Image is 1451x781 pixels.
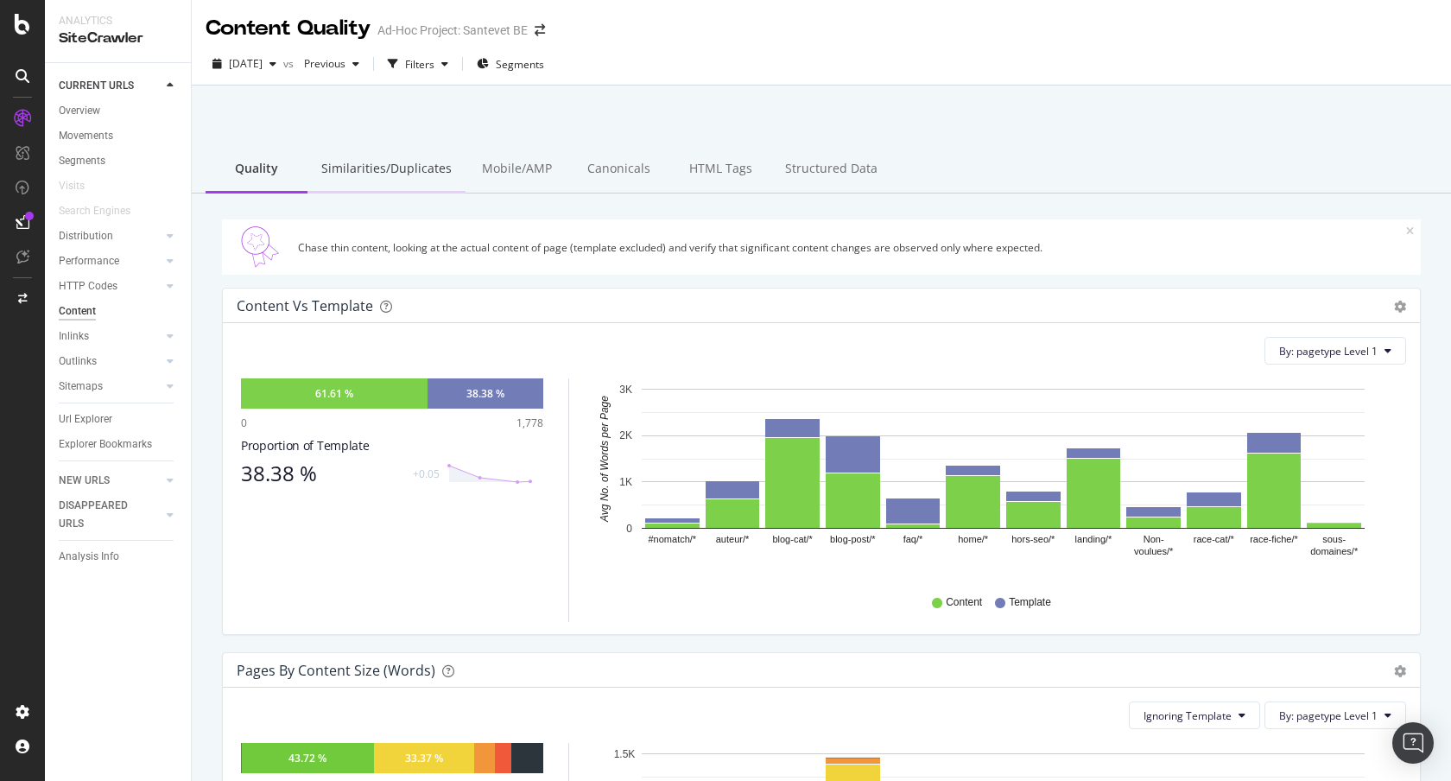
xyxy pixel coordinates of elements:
button: Segments [470,50,551,78]
a: Content [59,302,179,321]
div: Content Quality [206,14,371,43]
button: [DATE] [206,50,283,78]
div: Filters [405,57,434,72]
button: Filters [381,50,455,78]
text: blog-post/* [830,535,876,545]
a: Inlinks [59,327,162,346]
a: DISAPPEARED URLS [59,497,162,533]
div: Canonicals [567,146,669,194]
text: domaines/* [1310,547,1359,557]
div: 33.37 % [405,751,443,765]
div: Explorer Bookmarks [59,435,152,454]
img: Quality [229,226,291,268]
a: Performance [59,252,162,270]
div: Content [59,302,96,321]
button: By: pagetype Level 1 [1264,702,1406,729]
span: 2025 Sep. 4th [229,56,263,71]
div: arrow-right-arrow-left [535,24,545,36]
div: Ad-Hoc Project: Santevet BE [377,22,528,39]
text: Non- [1144,535,1164,545]
a: Segments [59,152,179,170]
div: Pages by Content Size (Words) [237,662,435,679]
a: Url Explorer [59,410,179,429]
text: sous- [1322,535,1346,545]
svg: A chart. [590,378,1393,579]
div: Segments [59,152,105,170]
div: Chase thin content, looking at the actual content of page (template excluded) and verify that sig... [298,240,1406,255]
text: faq/* [903,535,923,545]
div: Similarities/Duplicates [307,146,466,194]
div: DISAPPEARED URLS [59,497,146,533]
div: Visits [59,177,85,195]
text: 3K [619,384,632,396]
div: 0 [241,416,247,430]
a: Distribution [59,227,162,245]
div: Url Explorer [59,410,112,429]
div: HTML Tags [669,146,771,194]
div: 61.61 % [315,386,353,401]
div: Analytics [59,14,177,29]
div: HTTP Codes [59,277,117,295]
text: home/* [958,535,989,545]
a: Sitemaps [59,378,162,396]
div: gear [1394,301,1406,313]
span: Previous [297,56,345,71]
span: By: pagetype Level 1 [1279,708,1378,723]
span: Content [946,595,982,610]
button: Previous [297,50,366,78]
a: CURRENT URLS [59,77,162,95]
span: By: pagetype Level 1 [1279,344,1378,359]
div: Movements [59,127,113,145]
div: 38.38 % [466,386,504,401]
div: +0.05 [413,467,440,481]
text: auteur/* [716,535,750,545]
div: Mobile/AMP [466,146,567,194]
div: CURRENT URLS [59,77,134,95]
div: gear [1394,665,1406,677]
span: Ignoring Template [1144,708,1232,723]
div: Performance [59,252,119,270]
div: SiteCrawler [59,29,177,48]
div: Sitemaps [59,378,103,396]
text: 2K [619,430,632,442]
a: Overview [59,102,179,120]
div: Content vs Template [237,297,373,314]
div: Distribution [59,227,113,245]
text: landing/* [1075,535,1113,545]
text: 1.5K [614,748,636,760]
a: Explorer Bookmarks [59,435,179,454]
a: NEW URLS [59,472,162,490]
span: vs [283,56,297,71]
div: Analysis Info [59,548,119,566]
button: Ignoring Template [1129,702,1260,729]
text: blog-cat/* [772,535,813,545]
span: Segments [496,57,544,72]
span: Template [1009,595,1051,610]
text: voulues/* [1134,547,1174,557]
a: Outlinks [59,352,162,371]
text: #nomatch/* [649,535,697,545]
div: Overview [59,102,100,120]
div: 1,778 [516,416,543,430]
div: Structured Data [771,146,891,194]
div: Open Intercom Messenger [1392,722,1434,764]
button: By: pagetype Level 1 [1264,337,1406,365]
a: Search Engines [59,202,148,220]
div: NEW URLS [59,472,110,490]
div: Outlinks [59,352,97,371]
a: Visits [59,177,102,195]
text: race-fiche/* [1250,535,1298,545]
text: hors-seo/* [1011,535,1055,545]
div: Proportion of Template [241,437,543,454]
a: HTTP Codes [59,277,162,295]
div: Quality [206,146,307,194]
div: 38.38 % [241,461,402,486]
a: Movements [59,127,179,145]
div: Inlinks [59,327,89,346]
text: 0 [626,523,632,535]
div: Search Engines [59,202,130,220]
text: Avg No. of Words per Page [599,396,611,523]
text: race-cat/* [1194,535,1235,545]
div: 43.72 % [288,751,326,765]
